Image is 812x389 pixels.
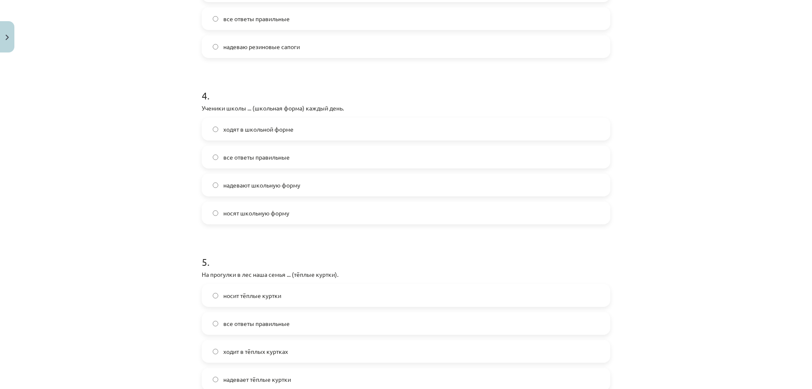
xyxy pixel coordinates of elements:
span: надеваю резиновые сапоги [223,42,300,51]
span: носят школьную форму [223,209,289,218]
p: Ученики школы ... (школьная форма) каждый день. [202,104,610,113]
p: На прогулки в лес наша семья ... (тёплые куртки). [202,270,610,279]
span: носит тёплые куртки [223,291,281,300]
span: все ответы правильные [223,14,290,23]
input: все ответы правильные [213,16,218,22]
span: ходит в тёплых куртках [223,347,288,356]
h1: 4 . [202,75,610,101]
span: все ответы правильные [223,319,290,328]
input: все ответы правильные [213,321,218,326]
input: надевают школьную форму [213,182,218,188]
input: ходит в тёплых куртках [213,349,218,354]
input: надеваю резиновые сапоги [213,44,218,50]
input: носят школьную форму [213,210,218,216]
h1: 5 . [202,241,610,268]
span: надевают школьную форму [223,181,300,190]
input: все ответы правильные [213,154,218,160]
span: все ответы правильные [223,153,290,162]
img: icon-close-lesson-0947bae3869378f0d4975bcd49f059093ad1ed9edebbc8119c70593378902aed.svg [5,35,9,40]
input: надевает тёплые куртки [213,377,218,382]
span: надевает тёплые куртки [223,375,291,384]
input: ходят в школьной форме [213,127,218,132]
span: ходят в школьной форме [223,125,294,134]
input: носит тёплые куртки [213,293,218,298]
